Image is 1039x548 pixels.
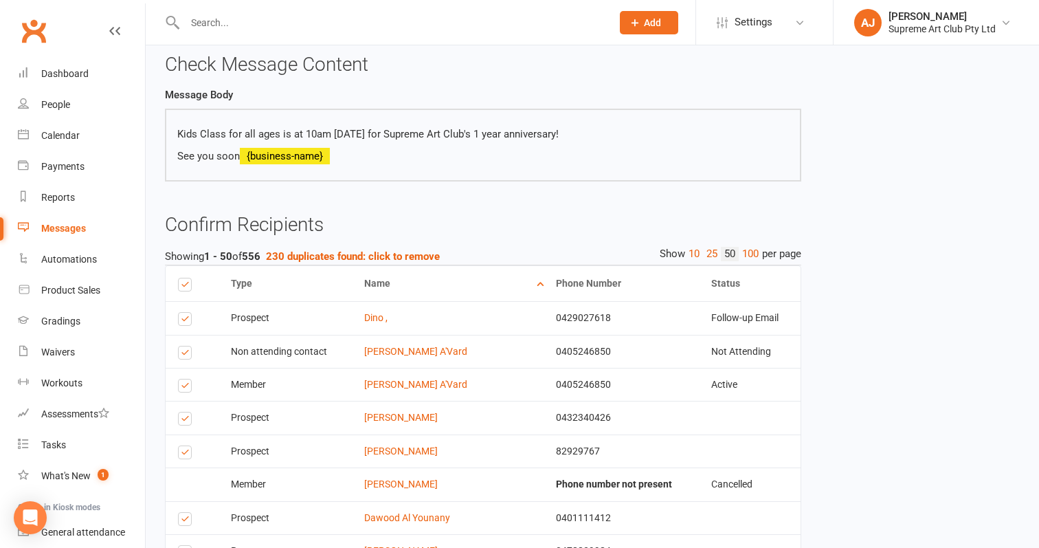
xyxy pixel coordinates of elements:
[703,247,721,261] a: 25
[165,87,233,103] label: Message Body
[219,501,352,534] td: Prospect
[165,54,801,76] h3: Check Message Content
[41,470,91,481] div: What's New
[18,461,145,492] a: What's New1
[620,11,678,34] button: Add
[98,469,109,481] span: 1
[41,377,82,388] div: Workouts
[556,379,611,390] span: 0405246850
[544,266,699,301] th: Phone Number
[699,301,801,334] td: Follow-up Email
[364,346,467,357] a: [PERSON_NAME] A'Vard
[739,247,762,261] a: 100
[14,501,47,534] div: Open Intercom Messenger
[364,312,388,323] a: Dino ,
[556,346,611,357] span: 0405246850
[18,244,145,275] a: Automations
[364,512,450,523] a: Dawood Al Younany
[242,250,260,263] strong: 556
[41,161,85,172] div: Payments
[41,408,109,419] div: Assessments
[556,479,672,490] strong: Phone number not present
[177,148,789,164] p: See you soon
[266,248,440,265] button: 230 duplicates found: click to remove
[699,368,801,401] td: Active
[219,368,352,401] td: Member
[204,250,232,263] strong: 1 - 50
[721,247,739,261] a: 50
[18,306,145,337] a: Gradings
[219,435,352,468] td: Prospect
[18,337,145,368] a: Waivers
[41,347,75,358] div: Waivers
[41,99,70,110] div: People
[644,17,661,28] span: Add
[364,379,467,390] a: [PERSON_NAME] A'Vard
[18,58,145,89] a: Dashboard
[18,430,145,461] a: Tasks
[266,250,440,263] strong: 230 duplicates found: click to remove
[735,7,772,38] span: Settings
[41,223,86,234] div: Messages
[219,401,352,434] td: Prospect
[556,446,600,457] span: 82929767
[364,446,438,457] a: [PERSON_NAME]
[41,68,89,79] div: Dashboard
[18,213,145,244] a: Messages
[41,254,97,265] div: Automations
[364,479,438,490] a: [PERSON_NAME]
[699,335,801,368] td: Not Attending
[889,10,996,23] div: [PERSON_NAME]
[18,275,145,306] a: Product Sales
[219,301,352,334] td: Prospect
[352,266,544,301] th: Name
[556,512,611,523] span: 0401111412
[18,151,145,182] a: Payments
[699,468,801,501] td: Cancelled
[18,89,145,120] a: People
[219,266,352,301] th: Type
[16,14,51,48] a: Clubworx
[219,335,352,368] td: Non attending contact
[18,120,145,151] a: Calendar
[854,9,882,36] div: AJ
[41,439,66,450] div: Tasks
[41,316,80,327] div: Gradings
[18,517,145,548] a: General attendance kiosk mode
[177,126,789,142] p: Kids Class for all ages is at 10am [DATE] for Supreme Art Club's 1 year anniversary!
[18,182,145,213] a: Reports
[685,247,703,261] a: 10
[660,247,801,261] div: Show per page
[219,468,352,501] td: Member
[41,192,75,203] div: Reports
[41,130,80,141] div: Calendar
[699,266,801,301] th: Status
[181,13,602,32] input: Search...
[165,248,801,265] div: Showing of
[165,215,801,236] h3: Confirm Recipients
[41,527,125,538] div: General attendance
[556,312,611,323] span: 0429027618
[18,399,145,430] a: Assessments
[41,285,100,296] div: Product Sales
[364,412,438,423] a: [PERSON_NAME]
[18,368,145,399] a: Workouts
[556,412,611,423] span: 0432340426
[889,23,996,35] div: Supreme Art Club Pty Ltd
